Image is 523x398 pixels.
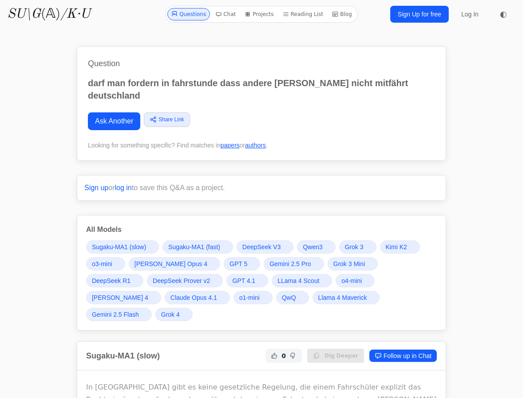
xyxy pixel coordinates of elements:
a: Blog [329,8,356,20]
a: Sugaku-MA1 (fast) [162,240,233,254]
a: Gemini 2.5 Pro [264,257,324,271]
a: authors [245,142,266,149]
span: QwQ [282,293,296,302]
a: o1-mini [234,291,273,304]
a: Sign up [84,184,108,191]
a: Grok 3 Mini [328,257,378,271]
span: Qwen3 [303,243,322,251]
a: log in [115,184,132,191]
h2: Sugaku-MA1 (slow) [86,350,160,362]
span: Grok 4 [161,310,180,319]
h3: All Models [86,224,437,235]
span: [PERSON_NAME] Opus 4 [135,259,207,268]
a: GPT 4.1 [226,274,268,287]
span: Grok 3 Mini [333,259,365,268]
span: Sugaku-MA1 (slow) [92,243,146,251]
a: Chat [212,8,239,20]
span: o4-mini [341,276,362,285]
a: o4-mini [336,274,375,287]
a: QwQ [276,291,309,304]
a: Kimi K2 [380,240,420,254]
a: [PERSON_NAME] Opus 4 [129,257,220,271]
a: Sugaku-MA1 (slow) [86,240,159,254]
a: Reading List [279,8,327,20]
span: Gemini 2.5 Pro [269,259,311,268]
span: Llama 4 Maverick [318,293,367,302]
a: Grok 3 [339,240,376,254]
i: /K·U [60,8,90,21]
button: Not Helpful [288,350,298,361]
span: LLama 4 Scout [277,276,319,285]
a: GPT 5 [224,257,260,271]
a: DeepSeek V3 [237,240,293,254]
button: ◐ [495,5,512,23]
span: o3-mini [92,259,112,268]
a: Follow up in Chat [369,350,437,362]
a: Questions [167,8,210,20]
span: GPT 5 [230,259,247,268]
a: DeepSeek R1 [86,274,143,287]
a: Projects [241,8,277,20]
span: o1-mini [239,293,260,302]
span: DeepSeek Prover v2 [153,276,210,285]
a: papers [221,142,240,149]
span: ◐ [500,10,507,18]
a: LLama 4 Scout [272,274,332,287]
p: or to save this Q&A as a project. [84,183,439,193]
h1: Question [88,57,435,70]
span: DeepSeek V3 [242,243,281,251]
div: Looking for something specific? Find matches in or . [88,141,435,150]
span: Grok 3 [345,243,364,251]
span: Sugaku-MA1 (fast) [168,243,220,251]
a: SU\G(𝔸)/K·U [7,6,90,22]
a: o3-mini [86,257,125,271]
a: Sign Up for free [390,6,449,23]
button: Helpful [269,350,280,361]
i: SU\G [7,8,41,21]
a: Gemini 2.5 Flash [86,308,152,321]
a: Ask Another [88,112,140,130]
span: Gemini 2.5 Flash [92,310,139,319]
a: Grok 4 [155,308,193,321]
p: darf man fordern in fahrstunde dass andere [PERSON_NAME] nicht mitfährt deutschland [88,77,435,102]
a: Claude Opus 4.1 [165,291,230,304]
a: [PERSON_NAME] 4 [86,291,161,304]
span: GPT 4.1 [232,276,255,285]
span: DeepSeek R1 [92,276,131,285]
span: 0 [281,351,286,360]
a: DeepSeek Prover v2 [147,274,223,287]
a: Llama 4 Maverick [313,291,380,304]
a: Qwen3 [297,240,335,254]
span: Share Link [158,115,184,123]
a: Log In [456,6,484,22]
span: Claude Opus 4.1 [170,293,217,302]
span: [PERSON_NAME] 4 [92,293,148,302]
span: Kimi K2 [386,243,407,251]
